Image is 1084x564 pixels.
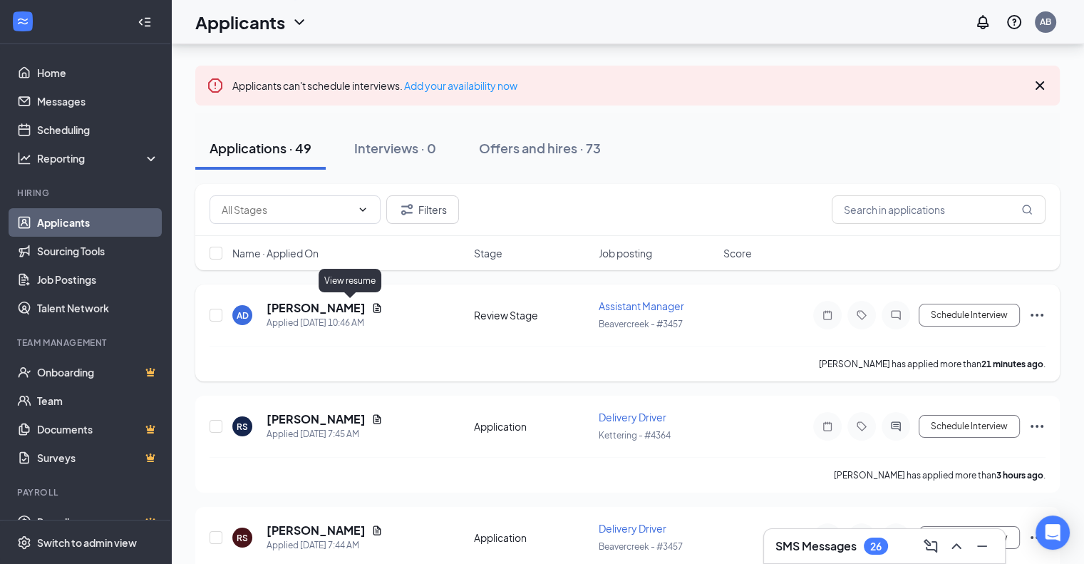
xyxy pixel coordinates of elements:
svg: Note [819,309,836,321]
a: Applicants [37,208,159,237]
div: Applied [DATE] 7:45 AM [267,427,383,441]
div: Team Management [17,337,156,349]
button: ChevronUp [945,535,968,558]
input: All Stages [222,202,351,217]
span: Stage [474,246,502,260]
h1: Applicants [195,10,285,34]
span: Score [723,246,752,260]
div: Offers and hires · 73 [479,139,601,157]
span: Delivery Driver [599,411,666,424]
h5: [PERSON_NAME] [267,523,366,538]
svg: Ellipses [1028,529,1046,546]
svg: ChatInactive [887,309,904,321]
a: Job Postings [37,265,159,294]
span: Delivery Driver [599,522,666,535]
a: DocumentsCrown [37,415,159,443]
div: Reporting [37,151,160,165]
a: SurveysCrown [37,443,159,472]
div: AD [237,309,249,322]
svg: Tag [853,421,870,432]
svg: QuestionInfo [1006,14,1023,31]
svg: Collapse [138,15,152,29]
div: View resume [319,269,381,292]
svg: MagnifyingGlass [1021,204,1033,215]
a: Messages [37,87,159,116]
div: AB [1040,16,1051,28]
svg: Ellipses [1028,307,1046,324]
svg: Ellipses [1028,418,1046,435]
svg: ActiveChat [887,421,904,432]
input: Search in applications [832,195,1046,224]
a: PayrollCrown [37,508,159,536]
button: Schedule Interview [919,415,1020,438]
a: OnboardingCrown [37,358,159,386]
span: Applicants can't schedule interviews. [232,79,517,92]
svg: Tag [853,309,870,321]
div: Review Stage [474,308,590,322]
button: Schedule Interview [919,526,1020,549]
svg: ComposeMessage [922,538,939,555]
svg: ChevronUp [948,538,965,555]
a: Team [37,386,159,415]
button: Filter Filters [386,195,459,224]
svg: Document [371,414,383,425]
div: 26 [870,540,882,553]
svg: WorkstreamLogo [16,14,30,29]
svg: ChevronDown [357,204,368,215]
svg: Note [819,421,836,432]
button: Schedule Interview [919,304,1020,327]
button: ComposeMessage [919,535,942,558]
div: RS [237,421,248,433]
a: Add your availability now [404,79,517,92]
svg: ChevronDown [291,14,308,31]
div: Interviews · 0 [354,139,436,157]
span: Assistant Manager [599,299,684,312]
div: Application [474,530,590,545]
svg: Notifications [974,14,991,31]
a: Scheduling [37,116,159,144]
span: Beavercreek - #3457 [599,319,683,329]
div: Applied [DATE] 7:44 AM [267,538,383,553]
svg: Error [207,77,224,94]
b: 3 hours ago [996,470,1043,481]
h3: SMS Messages [775,538,857,554]
p: [PERSON_NAME] has applied more than . [834,469,1046,481]
svg: Minimize [974,538,991,555]
div: Applications · 49 [210,139,311,157]
span: Job posting [599,246,652,260]
div: Open Intercom Messenger [1036,516,1070,550]
a: Home [37,58,159,87]
h5: [PERSON_NAME] [267,300,366,316]
div: Hiring [17,187,156,199]
div: Application [474,419,590,434]
div: Applied [DATE] 10:46 AM [267,316,383,330]
h5: [PERSON_NAME] [267,411,366,427]
a: Talent Network [37,294,159,322]
div: RS [237,532,248,544]
svg: Cross [1031,77,1048,94]
svg: Filter [398,201,415,218]
a: Sourcing Tools [37,237,159,265]
span: Beavercreek - #3457 [599,541,683,552]
span: Name · Applied On [232,246,319,260]
div: Switch to admin view [37,535,137,550]
span: Kettering - #4364 [599,430,671,441]
svg: Analysis [17,151,31,165]
svg: Settings [17,535,31,550]
svg: Document [371,302,383,314]
b: 21 minutes ago [981,359,1043,369]
p: [PERSON_NAME] has applied more than . [819,358,1046,370]
div: Payroll [17,486,156,498]
svg: Document [371,525,383,536]
button: Minimize [971,535,993,558]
